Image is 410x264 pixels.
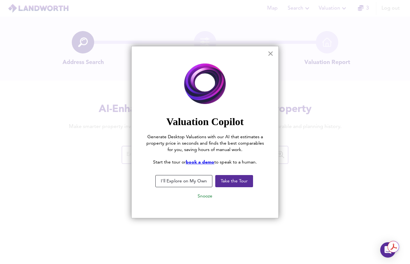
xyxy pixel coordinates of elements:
[153,160,186,164] span: Start the tour or
[380,242,396,258] div: Open Intercom Messenger
[186,160,214,164] a: book a demo
[267,48,274,59] button: Close
[215,175,253,187] button: Take the Tour
[155,175,212,187] button: I'll Explore on My Own
[144,134,266,153] p: Generate Desktop Valuations with our AI that estimates a property price in seconds and finds the ...
[214,160,257,164] span: to speak to a human.
[144,116,266,128] h2: Valuation Copilot
[193,190,217,202] button: Snooze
